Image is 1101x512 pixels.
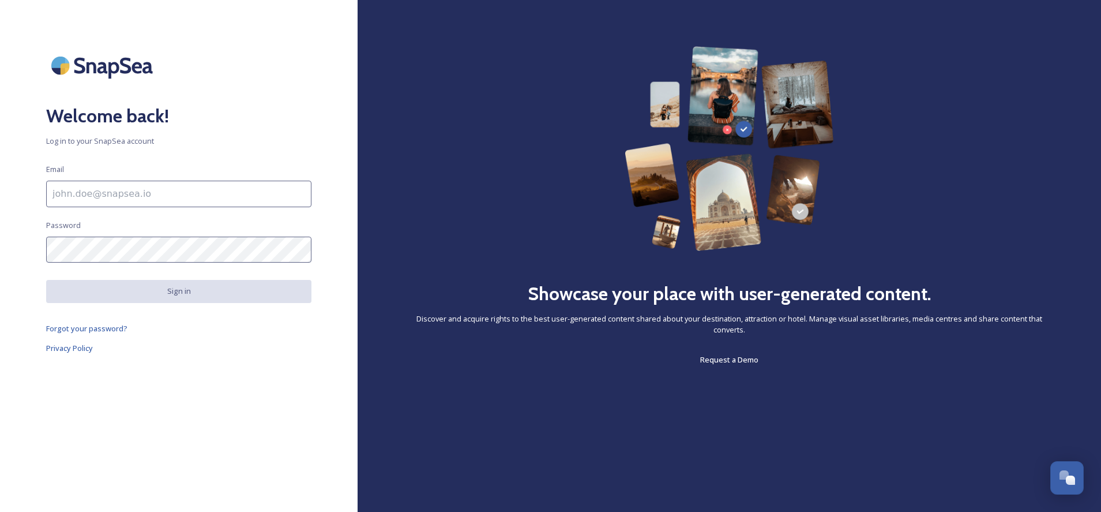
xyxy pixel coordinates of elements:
[46,46,161,85] img: SnapSea Logo
[46,322,311,335] a: Forgot your password?
[46,220,81,231] span: Password
[528,280,931,308] h2: Showcase your place with user-generated content.
[46,181,311,207] input: john.doe@snapsea.io
[46,136,311,147] span: Log in to your SnapSea account
[46,280,311,302] button: Sign in
[700,353,758,367] a: Request a Demo
[625,46,833,251] img: 63b42ca75bacad526042e722_Group%20154-p-800.png
[46,323,127,334] span: Forgot your password?
[46,102,311,130] h2: Welcome back!
[46,164,64,175] span: Email
[46,343,93,353] span: Privacy Policy
[1050,461,1084,495] button: Open Chat
[700,354,758,365] span: Request a Demo
[46,341,311,355] a: Privacy Policy
[404,313,1055,335] span: Discover and acquire rights to the best user-generated content shared about your destination, att...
